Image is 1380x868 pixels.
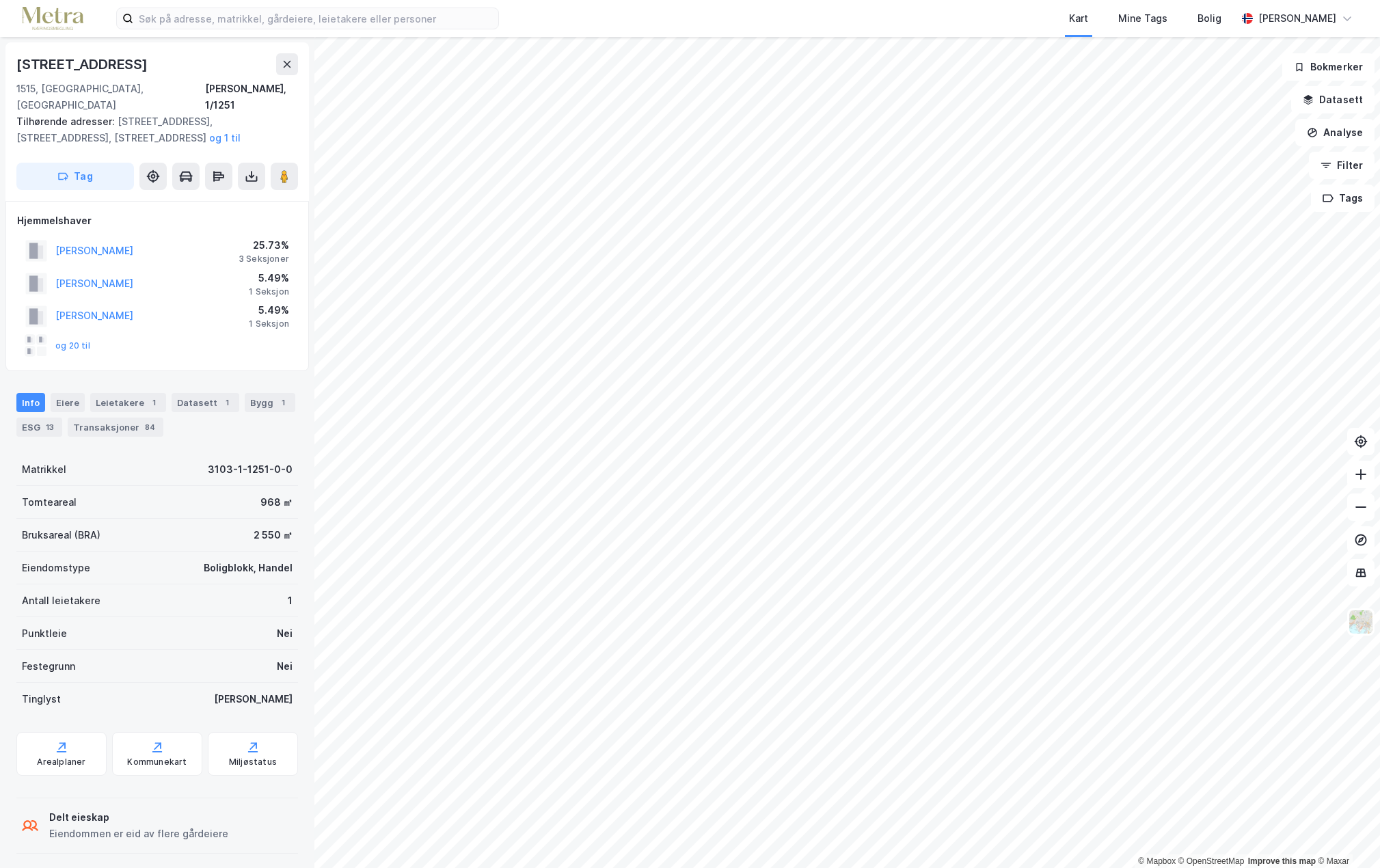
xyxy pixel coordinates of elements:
[249,318,289,329] div: 1 Seksjon
[1291,86,1375,113] button: Datasett
[249,302,289,318] div: 5.49%
[1312,802,1380,868] iframe: Chat Widget
[133,8,498,29] input: Søk på adresse, matrikkel, gårdeiere, leietakere eller personer
[17,213,297,229] div: Hjemmelshaver
[16,113,287,146] div: [STREET_ADDRESS], [STREET_ADDRESS], [STREET_ADDRESS]
[22,527,100,543] div: Bruksareal (BRA)
[1258,10,1336,27] div: [PERSON_NAME]
[142,420,158,434] div: 84
[51,393,85,412] div: Eiere
[172,393,239,412] div: Datasett
[22,494,77,511] div: Tomteareal
[1282,53,1375,81] button: Bokmerker
[22,461,66,478] div: Matrikkel
[249,286,289,297] div: 1 Seksjon
[1311,185,1375,212] button: Tags
[43,420,57,434] div: 13
[1069,10,1088,27] div: Kart
[16,163,134,190] button: Tag
[22,7,83,31] img: metra-logo.256734c3b2bbffee19d4.png
[1138,856,1176,866] a: Mapbox
[1348,609,1374,635] img: Z
[1118,10,1167,27] div: Mine Tags
[204,560,293,576] div: Boligblokk, Handel
[16,81,205,113] div: 1515, [GEOGRAPHIC_DATA], [GEOGRAPHIC_DATA]
[49,826,228,842] div: Eiendommen er eid av flere gårdeiere
[1178,856,1245,866] a: OpenStreetMap
[22,658,75,675] div: Festegrunn
[22,691,61,707] div: Tinglyst
[1295,119,1375,146] button: Analyse
[276,396,290,409] div: 1
[90,393,166,412] div: Leietakere
[1248,856,1316,866] a: Improve this map
[16,116,118,127] span: Tilhørende adresser:
[254,527,293,543] div: 2 550 ㎡
[229,757,277,768] div: Miljøstatus
[1309,152,1375,179] button: Filter
[245,393,295,412] div: Bygg
[16,53,150,75] div: [STREET_ADDRESS]
[220,396,234,409] div: 1
[239,237,289,254] div: 25.73%
[277,625,293,642] div: Nei
[22,593,100,609] div: Antall leietakere
[22,625,67,642] div: Punktleie
[205,81,298,113] div: [PERSON_NAME], 1/1251
[22,560,90,576] div: Eiendomstype
[288,593,293,609] div: 1
[208,461,293,478] div: 3103-1-1251-0-0
[127,757,187,768] div: Kommunekart
[147,396,161,409] div: 1
[37,757,85,768] div: Arealplaner
[16,393,45,412] div: Info
[49,809,228,826] div: Delt eieskap
[68,418,163,437] div: Transaksjoner
[1198,10,1221,27] div: Bolig
[249,270,289,286] div: 5.49%
[1312,802,1380,868] div: Kontrollprogram for chat
[260,494,293,511] div: 968 ㎡
[214,691,293,707] div: [PERSON_NAME]
[277,658,293,675] div: Nei
[16,418,62,437] div: ESG
[239,254,289,265] div: 3 Seksjoner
